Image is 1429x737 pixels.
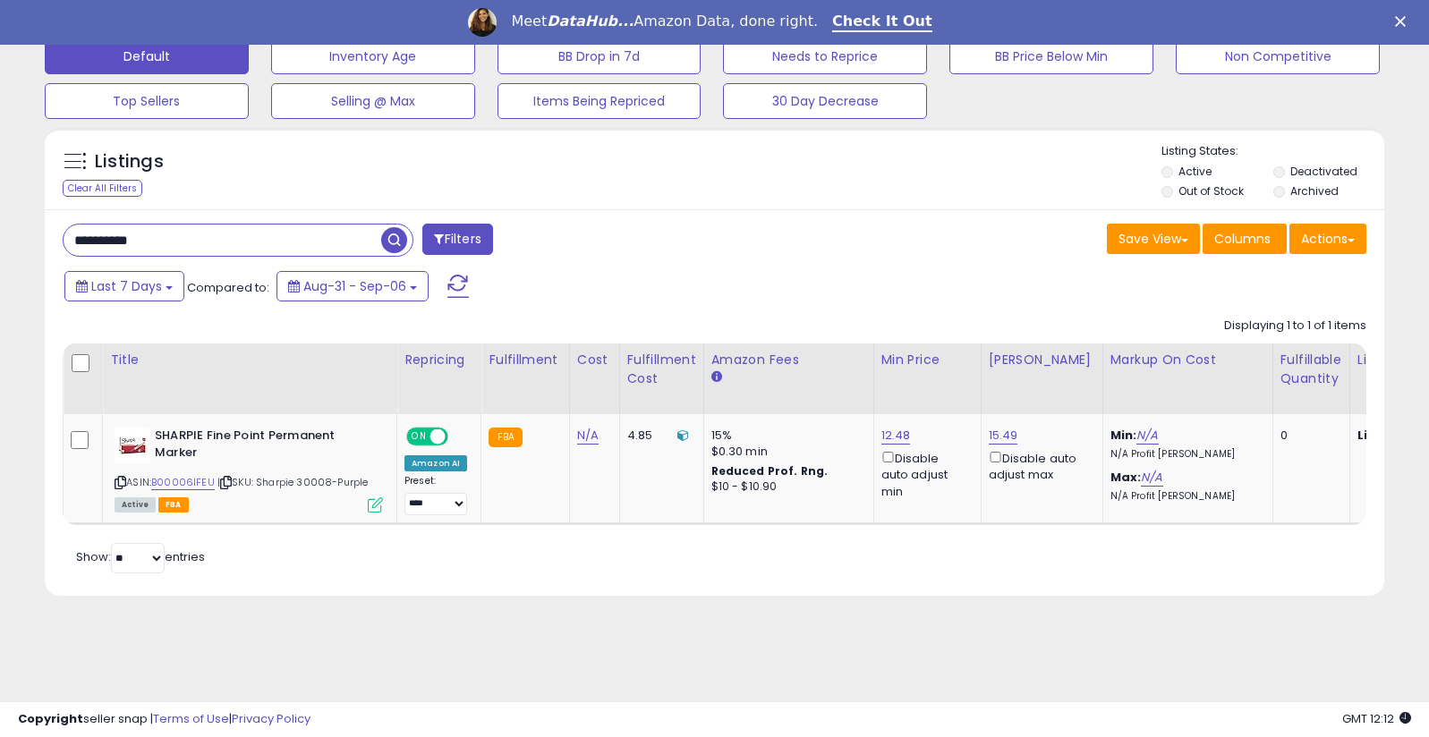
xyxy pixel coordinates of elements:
div: 0 [1280,428,1336,444]
a: B00006IFEU [151,475,215,490]
button: Last 7 Days [64,271,184,301]
div: Meet Amazon Data, done right. [511,13,818,30]
div: Fulfillable Quantity [1280,351,1342,388]
div: Close [1395,16,1413,27]
div: Disable auto adjust max [989,448,1089,483]
button: Inventory Age [271,38,475,74]
div: Markup on Cost [1110,351,1265,369]
button: Default [45,38,249,74]
div: 15% [711,428,860,444]
span: Show: entries [76,548,205,565]
label: Active [1178,164,1212,179]
div: Fulfillment Cost [627,351,696,388]
button: Save View [1107,224,1200,254]
small: Amazon Fees. [711,369,722,385]
button: Non Competitive [1176,38,1380,74]
div: Cost [577,351,612,369]
button: Selling @ Max [271,83,475,119]
a: N/A [577,427,599,445]
label: Deactivated [1290,164,1357,179]
a: N/A [1141,469,1162,487]
label: Archived [1290,183,1339,199]
div: 4.85 [627,428,690,444]
h5: Listings [95,149,164,174]
img: 31HsU7cPYXL._SL40_.jpg [115,428,150,463]
button: Items Being Repriced [498,83,702,119]
a: 15.49 [989,427,1018,445]
a: Terms of Use [153,710,229,727]
button: 30 Day Decrease [723,83,927,119]
b: Max: [1110,469,1142,486]
button: Actions [1289,224,1366,254]
img: Profile image for Georgie [468,8,497,37]
a: N/A [1136,427,1158,445]
button: Top Sellers [45,83,249,119]
div: Disable auto adjust min [881,448,967,500]
i: DataHub... [547,13,634,30]
div: $0.30 min [711,444,860,460]
span: | SKU: Sharpie 30008-Purple [217,475,369,489]
th: The percentage added to the cost of goods (COGS) that forms the calculator for Min & Max prices. [1102,343,1272,414]
p: Listing States: [1161,143,1384,160]
span: FBA [158,497,189,513]
button: Needs to Reprice [723,38,927,74]
span: Compared to: [187,279,269,296]
div: Amazon Fees [711,351,866,369]
strong: Copyright [18,710,83,727]
b: SHARPIE Fine Point Permanent Marker [155,428,372,465]
div: Min Price [881,351,974,369]
button: BB Drop in 7d [498,38,702,74]
span: All listings currently available for purchase on Amazon [115,497,156,513]
div: Amazon AI [404,455,467,471]
button: Columns [1203,224,1287,254]
span: 2025-09-17 12:12 GMT [1342,710,1411,727]
div: Displaying 1 to 1 of 1 items [1224,318,1366,335]
div: $10 - $10.90 [711,479,860,495]
a: Check It Out [832,13,932,32]
p: N/A Profit [PERSON_NAME] [1110,490,1259,503]
a: 12.48 [881,427,911,445]
p: N/A Profit [PERSON_NAME] [1110,448,1259,461]
b: Min: [1110,427,1137,444]
div: ASIN: [115,428,383,511]
button: Filters [422,224,492,255]
span: OFF [446,429,474,445]
small: FBA [489,428,522,447]
span: Aug-31 - Sep-06 [303,277,406,295]
div: Title [110,351,389,369]
div: Clear All Filters [63,180,142,197]
div: seller snap | | [18,711,310,728]
div: Fulfillment [489,351,561,369]
a: Privacy Policy [232,710,310,727]
span: ON [408,429,430,445]
label: Out of Stock [1178,183,1244,199]
b: Reduced Prof. Rng. [711,463,829,479]
button: Aug-31 - Sep-06 [276,271,429,301]
span: Last 7 Days [91,277,162,295]
span: Columns [1214,230,1271,248]
div: [PERSON_NAME] [989,351,1095,369]
div: Repricing [404,351,473,369]
button: BB Price Below Min [949,38,1153,74]
div: Preset: [404,475,467,515]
